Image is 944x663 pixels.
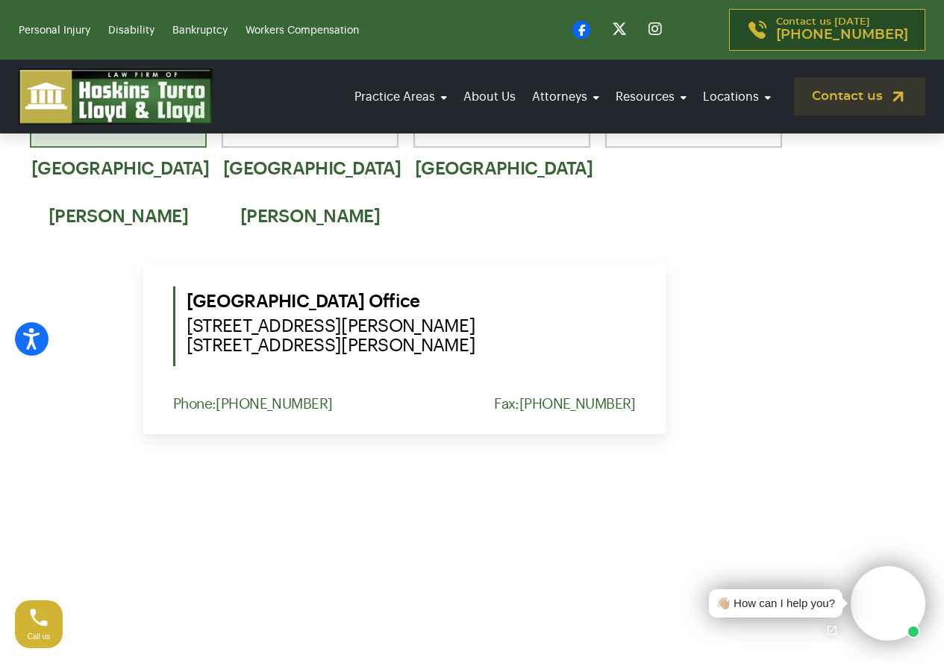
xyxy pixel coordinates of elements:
a: [PHONE_NUMBER] [519,397,636,411]
a: Attorneys [528,76,604,118]
p: Contact us [DATE] [776,17,908,43]
p: Phone: [173,396,333,412]
a: Contact us [794,78,925,116]
a: Workers Compensation [246,25,359,36]
a: Bankruptcy [172,25,228,36]
span: [PHONE_NUMBER] [776,28,908,43]
a: Practice Areas [350,76,451,118]
a: Locations [698,76,775,118]
a: About Us [459,76,520,118]
a: [GEOGRAPHIC_DATA] [413,95,590,148]
a: [GEOGRAPHIC_DATA][PERSON_NAME] [222,95,398,148]
p: Fax: [494,396,636,412]
img: logo [19,69,213,125]
a: [GEOGRAPHIC_DATA][PERSON_NAME] [30,95,207,148]
a: Disability [108,25,154,36]
a: [PHONE_NUMBER] [216,397,332,411]
div: 👋🏼 How can I help you? [716,595,835,612]
a: Personal Injury [19,25,90,36]
span: [STREET_ADDRESS][PERSON_NAME] [STREET_ADDRESS][PERSON_NAME] [187,316,636,355]
a: Resources [611,76,691,118]
a: Contact us [DATE][PHONE_NUMBER] [729,9,925,51]
span: Call us [28,632,51,641]
h5: [GEOGRAPHIC_DATA] Office [187,286,636,355]
a: Open chat [816,615,848,646]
